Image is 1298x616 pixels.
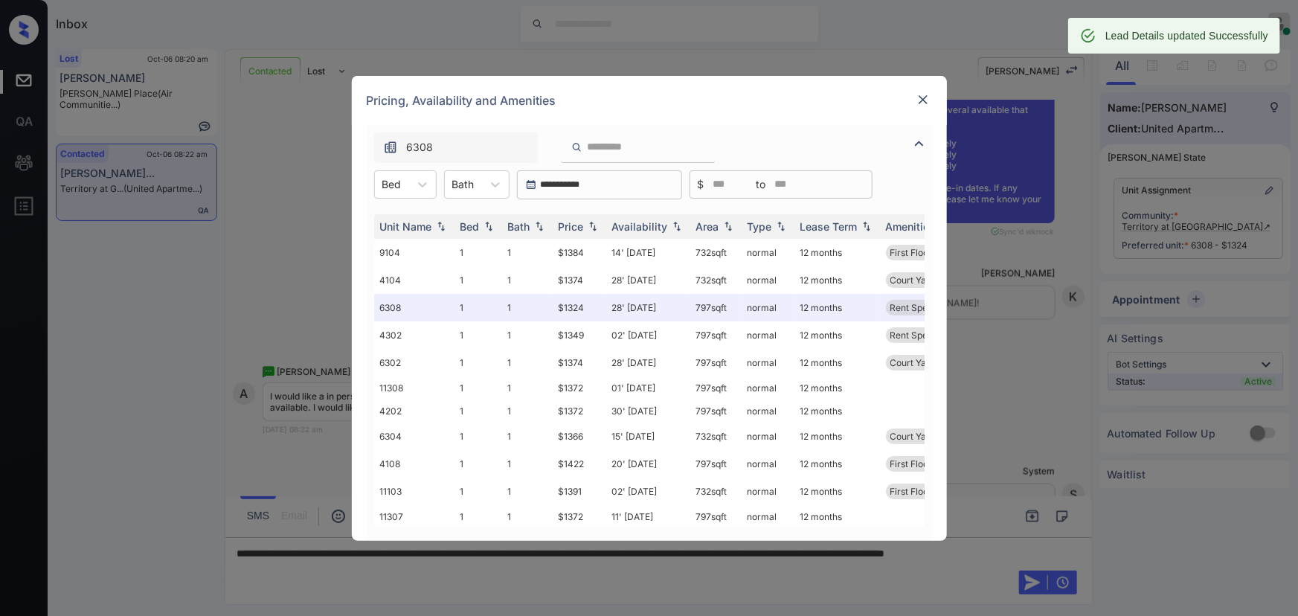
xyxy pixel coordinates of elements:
[606,266,690,294] td: 28' [DATE]
[794,478,880,505] td: 12 months
[890,431,968,442] span: Court Yard Prem...
[742,423,794,450] td: normal
[794,376,880,400] td: 12 months
[690,400,742,423] td: 797 sqft
[756,176,766,193] span: to
[481,221,496,231] img: sorting
[502,376,553,400] td: 1
[553,505,606,528] td: $1372
[794,266,880,294] td: 12 months
[508,220,530,233] div: Bath
[606,423,690,450] td: 15' [DATE]
[374,505,454,528] td: 11307
[374,478,454,505] td: 11103
[606,349,690,376] td: 28' [DATE]
[794,505,880,528] td: 12 months
[374,294,454,321] td: 6308
[690,478,742,505] td: 732 sqft
[502,266,553,294] td: 1
[434,221,449,231] img: sorting
[502,400,553,423] td: 1
[553,450,606,478] td: $1422
[690,321,742,349] td: 797 sqft
[698,176,704,193] span: $
[690,450,742,478] td: 797 sqft
[748,220,772,233] div: Type
[502,450,553,478] td: 1
[794,349,880,376] td: 12 months
[553,400,606,423] td: $1372
[553,321,606,349] td: $1349
[532,221,547,231] img: sorting
[690,294,742,321] td: 797 sqft
[916,92,931,107] img: close
[559,220,584,233] div: Price
[606,400,690,423] td: 30' [DATE]
[774,221,788,231] img: sorting
[890,458,957,469] span: First Floor Pre...
[553,239,606,266] td: $1384
[454,505,502,528] td: 1
[454,349,502,376] td: 1
[454,239,502,266] td: 1
[454,450,502,478] td: 1
[612,220,668,233] div: Availability
[454,266,502,294] td: 1
[454,321,502,349] td: 1
[690,376,742,400] td: 797 sqft
[742,321,794,349] td: normal
[669,221,684,231] img: sorting
[606,239,690,266] td: 14' [DATE]
[502,239,553,266] td: 1
[742,478,794,505] td: normal
[690,349,742,376] td: 797 sqft
[890,247,957,258] span: First Floor Pre...
[380,220,432,233] div: Unit Name
[374,266,454,294] td: 4104
[1105,22,1268,49] div: Lead Details updated Successfully
[696,220,719,233] div: Area
[502,505,553,528] td: 1
[502,321,553,349] td: 1
[454,376,502,400] td: 1
[742,239,794,266] td: normal
[571,141,582,154] img: icon-zuma
[374,239,454,266] td: 9104
[690,266,742,294] td: 732 sqft
[454,423,502,450] td: 1
[502,349,553,376] td: 1
[742,266,794,294] td: normal
[553,266,606,294] td: $1374
[890,275,968,286] span: Court Yard Prem...
[352,76,947,125] div: Pricing, Availability and Amenities
[374,376,454,400] td: 11308
[374,400,454,423] td: 4202
[690,239,742,266] td: 732 sqft
[794,321,880,349] td: 12 months
[794,423,880,450] td: 12 months
[890,357,968,368] span: Court Yard Prem...
[502,294,553,321] td: 1
[553,294,606,321] td: $1324
[606,321,690,349] td: 02' [DATE]
[374,321,454,349] td: 4302
[383,140,398,155] img: icon-zuma
[690,423,742,450] td: 732 sqft
[553,349,606,376] td: $1374
[794,294,880,321] td: 12 months
[553,376,606,400] td: $1372
[890,486,957,497] span: First Floor Pre...
[502,478,553,505] td: 1
[454,294,502,321] td: 1
[859,221,874,231] img: sorting
[690,505,742,528] td: 797 sqft
[742,400,794,423] td: normal
[794,400,880,423] td: 12 months
[742,505,794,528] td: normal
[742,450,794,478] td: normal
[742,349,794,376] td: normal
[606,450,690,478] td: 20' [DATE]
[606,294,690,321] td: 28' [DATE]
[742,376,794,400] td: normal
[886,220,936,233] div: Amenities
